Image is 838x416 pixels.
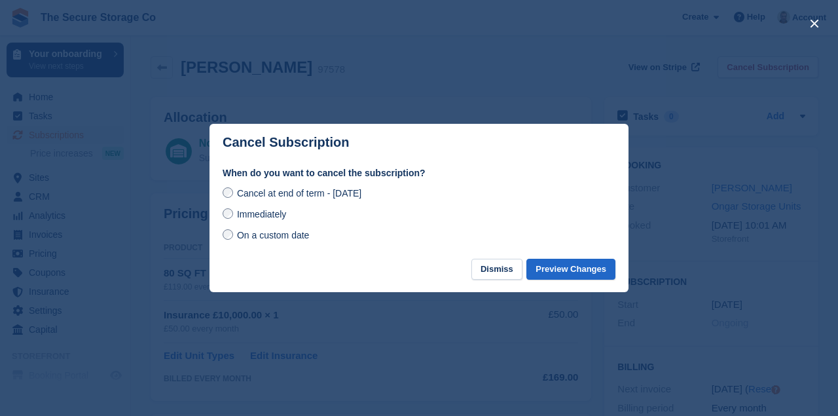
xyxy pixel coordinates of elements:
input: Cancel at end of term - [DATE] [223,187,233,198]
span: Cancel at end of term - [DATE] [237,188,361,199]
input: On a custom date [223,229,233,240]
label: When do you want to cancel the subscription? [223,166,615,180]
button: Preview Changes [526,259,615,280]
button: close [804,13,825,34]
span: On a custom date [237,230,310,240]
p: Cancel Subscription [223,135,349,150]
button: Dismiss [471,259,522,280]
input: Immediately [223,208,233,219]
span: Immediately [237,209,286,219]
